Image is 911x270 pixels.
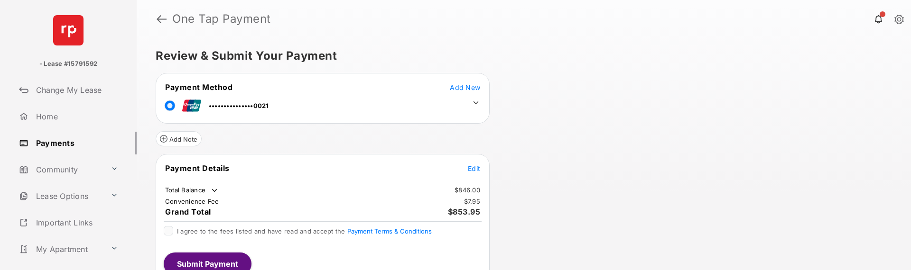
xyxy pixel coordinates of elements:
button: I agree to the fees listed and have read and accept the [347,227,432,235]
a: Change My Lease [15,79,137,101]
td: Total Balance [165,186,219,195]
strong: One Tap Payment [172,13,271,25]
a: Community [15,158,107,181]
span: Edit [468,164,480,172]
a: Important Links [15,211,122,234]
span: $853.95 [448,207,481,216]
button: Add New [450,82,480,92]
h5: Review & Submit Your Payment [156,50,884,62]
td: $7.95 [464,197,481,206]
td: Convenience Fee [165,197,220,206]
td: $846.00 [454,186,481,194]
span: Payment Method [165,82,232,92]
span: •••••••••••••••0021 [209,102,269,109]
span: I agree to the fees listed and have read and accept the [177,227,432,235]
a: Payments [15,132,137,154]
a: Home [15,105,137,128]
span: Payment Details [165,163,230,173]
a: My Apartment [15,238,107,261]
a: Lease Options [15,185,107,207]
span: Grand Total [165,207,211,216]
button: Edit [468,163,480,173]
img: svg+xml;base64,PHN2ZyB4bWxucz0iaHR0cDovL3d3dy53My5vcmcvMjAwMC9zdmciIHdpZHRoPSI2NCIgaGVpZ2h0PSI2NC... [53,15,84,45]
button: Add Note [156,131,202,146]
p: - Lease #15791592 [39,59,97,69]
